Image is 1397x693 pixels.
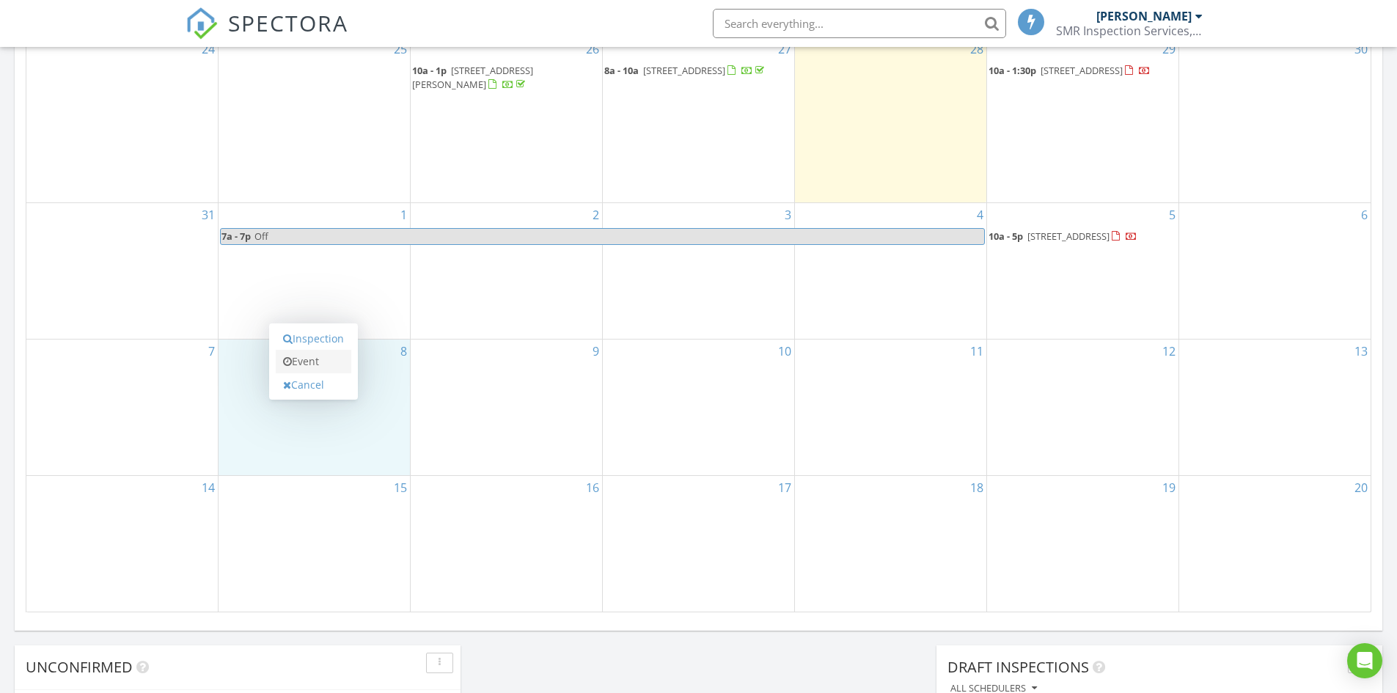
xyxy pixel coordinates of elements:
a: Event [276,350,351,373]
a: Go to September 12, 2025 [1159,340,1178,363]
a: 10a - 1p [STREET_ADDRESS][PERSON_NAME] [412,62,601,94]
a: Go to September 11, 2025 [967,340,986,363]
a: Go to September 19, 2025 [1159,476,1178,499]
td: Go to August 27, 2025 [603,37,795,202]
td: Go to August 24, 2025 [26,37,219,202]
td: Go to September 6, 2025 [1178,202,1371,339]
td: Go to September 13, 2025 [1178,339,1371,475]
span: 10a - 5p [989,230,1023,243]
td: Go to September 5, 2025 [986,202,1178,339]
span: SPECTORA [228,7,348,38]
a: Inspection [276,327,351,351]
a: Go to September 6, 2025 [1358,203,1371,227]
span: 8a - 10a [604,64,639,77]
td: Go to September 9, 2025 [411,339,603,475]
td: Go to August 30, 2025 [1178,37,1371,202]
div: [PERSON_NAME] [1096,9,1192,23]
a: Go to September 13, 2025 [1352,340,1371,363]
a: Go to August 26, 2025 [583,37,602,61]
span: 10a - 1p [412,64,447,77]
td: Go to August 25, 2025 [219,37,411,202]
td: Go to September 15, 2025 [219,476,411,612]
a: Go to September 1, 2025 [397,203,410,227]
td: Go to September 11, 2025 [794,339,986,475]
a: 8a - 10a [STREET_ADDRESS] [604,64,767,77]
td: Go to September 12, 2025 [986,339,1178,475]
a: Go to September 16, 2025 [583,476,602,499]
span: 7a - 7p [221,229,252,244]
a: 10a - 1p [STREET_ADDRESS][PERSON_NAME] [412,64,533,91]
td: Go to September 17, 2025 [603,476,795,612]
td: Go to August 31, 2025 [26,202,219,339]
a: 10a - 1:30p [STREET_ADDRESS] [989,64,1151,77]
a: Go to September 10, 2025 [775,340,794,363]
td: Go to September 4, 2025 [794,202,986,339]
td: Go to August 26, 2025 [411,37,603,202]
a: 10a - 5p [STREET_ADDRESS] [989,230,1137,243]
span: [STREET_ADDRESS][PERSON_NAME] [412,64,533,91]
a: Go to August 27, 2025 [775,37,794,61]
td: Go to September 14, 2025 [26,476,219,612]
td: Go to September 18, 2025 [794,476,986,612]
a: Cancel [276,373,351,397]
td: Go to September 19, 2025 [986,476,1178,612]
span: [STREET_ADDRESS] [643,64,725,77]
a: Go to September 5, 2025 [1166,203,1178,227]
td: Go to August 28, 2025 [794,37,986,202]
a: Go to September 8, 2025 [397,340,410,363]
a: Go to August 30, 2025 [1352,37,1371,61]
a: Go to September 18, 2025 [967,476,986,499]
span: Unconfirmed [26,657,133,677]
a: Go to September 2, 2025 [590,203,602,227]
a: Go to August 31, 2025 [199,203,218,227]
a: Go to September 7, 2025 [205,340,218,363]
a: Go to September 3, 2025 [782,203,794,227]
a: Go to August 25, 2025 [391,37,410,61]
td: Go to September 3, 2025 [603,202,795,339]
a: SPECTORA [186,20,348,51]
a: 10a - 1:30p [STREET_ADDRESS] [989,62,1177,80]
a: Go to September 17, 2025 [775,476,794,499]
td: Go to September 1, 2025 [219,202,411,339]
a: Go to September 20, 2025 [1352,476,1371,499]
a: Go to September 14, 2025 [199,476,218,499]
td: Go to September 8, 2025 [219,339,411,475]
td: Go to September 10, 2025 [603,339,795,475]
img: The Best Home Inspection Software - Spectora [186,7,218,40]
td: Go to September 16, 2025 [411,476,603,612]
span: 10a - 1:30p [989,64,1036,77]
a: 8a - 10a [STREET_ADDRESS] [604,62,793,80]
div: Open Intercom Messenger [1347,643,1382,678]
a: Go to September 15, 2025 [391,476,410,499]
a: 10a - 5p [STREET_ADDRESS] [989,228,1177,246]
td: Go to August 29, 2025 [986,37,1178,202]
a: Go to September 4, 2025 [974,203,986,227]
td: Go to September 7, 2025 [26,339,219,475]
div: SMR Inspection Services, LLC [1056,23,1203,38]
span: Off [254,230,268,243]
span: [STREET_ADDRESS] [1027,230,1110,243]
a: Go to August 28, 2025 [967,37,986,61]
a: Go to August 29, 2025 [1159,37,1178,61]
td: Go to September 20, 2025 [1178,476,1371,612]
a: Go to September 9, 2025 [590,340,602,363]
span: [STREET_ADDRESS] [1041,64,1123,77]
td: Go to September 2, 2025 [411,202,603,339]
span: Draft Inspections [947,657,1089,677]
input: Search everything... [713,9,1006,38]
